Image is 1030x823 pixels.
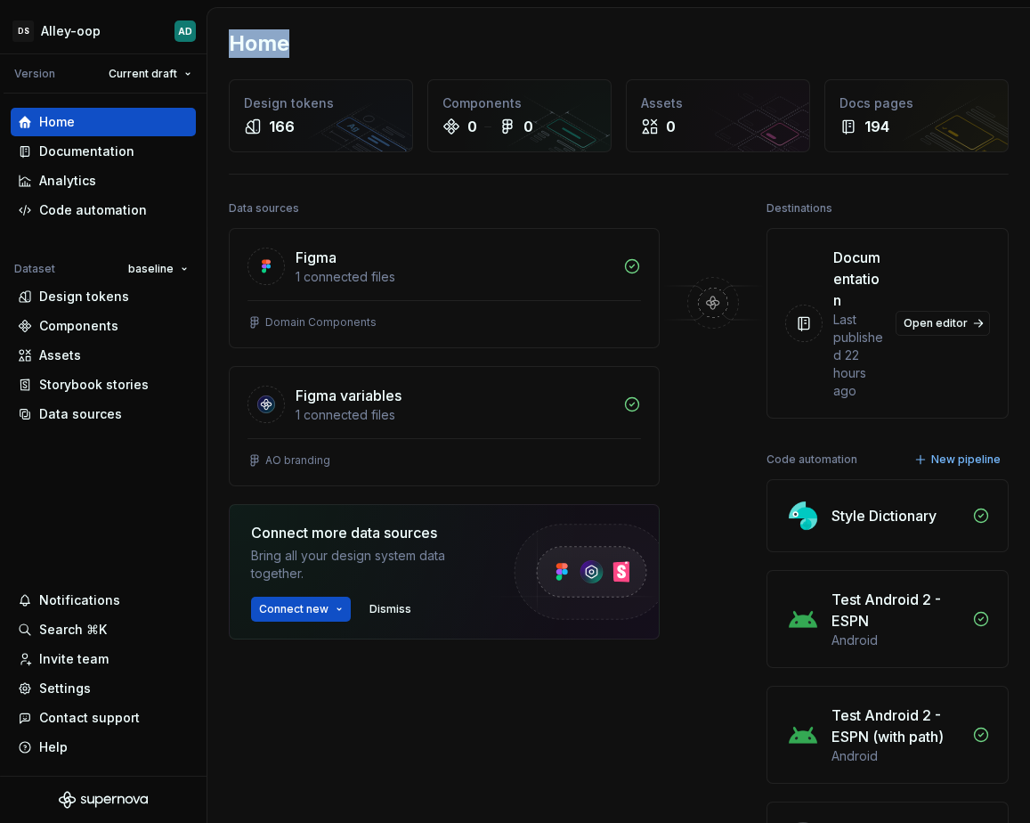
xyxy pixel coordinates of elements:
[39,376,149,394] div: Storybook stories
[523,116,533,137] div: 0
[39,346,81,364] div: Assets
[831,632,961,649] div: Android
[666,116,676,137] div: 0
[626,79,810,152] a: Assets0
[369,602,411,616] span: Dismiss
[229,228,660,348] a: Figma1 connected filesDomain Components
[14,67,55,81] div: Version
[265,453,330,468] div: AO branding
[831,705,961,747] div: Test Android 2 - ESPN (with path)
[831,505,937,526] div: Style Dictionary
[101,61,199,86] button: Current draft
[11,196,196,224] a: Code automation
[39,405,122,423] div: Data sources
[296,406,612,424] div: 1 connected files
[229,29,289,58] h2: Home
[229,366,660,486] a: Figma variables1 connected filesAO branding
[296,385,401,406] div: Figma variables
[909,447,1009,472] button: New pipeline
[39,621,107,639] div: Search ⌘K
[14,262,55,276] div: Dataset
[296,268,612,286] div: 1 connected files
[896,311,990,336] a: Open editor
[11,282,196,311] a: Design tokens
[904,316,968,330] span: Open editor
[11,108,196,136] a: Home
[39,650,109,668] div: Invite team
[361,597,419,622] button: Dismiss
[39,201,147,219] div: Code automation
[824,79,1009,152] a: Docs pages194
[11,400,196,428] a: Data sources
[120,257,196,281] button: baseline
[39,143,134,160] div: Documentation
[864,116,889,137] div: 194
[39,738,68,756] div: Help
[251,597,351,622] button: Connect new
[296,247,337,268] div: Figma
[59,791,148,809] svg: Supernova Logo
[39,591,120,609] div: Notifications
[11,674,196,703] a: Settings
[244,94,398,112] div: Design tokens
[259,602,328,616] span: Connect new
[229,79,413,152] a: Design tokens166
[128,262,174,276] span: baseline
[39,113,75,131] div: Home
[12,20,34,42] div: DS
[39,172,96,190] div: Analytics
[833,311,885,400] div: Last published 22 hours ago
[442,94,596,112] div: Components
[833,247,885,311] div: Documentation
[11,167,196,195] a: Analytics
[39,288,129,306] div: Design tokens
[39,317,118,335] div: Components
[11,586,196,615] button: Notifications
[427,79,612,152] a: Components00
[839,94,994,112] div: Docs pages
[251,547,483,583] div: Bring all your design system data together.
[11,733,196,762] button: Help
[11,137,196,166] a: Documentation
[251,522,483,543] div: Connect more data sources
[11,371,196,399] a: Storybook stories
[39,680,91,697] div: Settings
[41,22,101,40] div: Alley-oop
[265,315,377,330] div: Domain Components
[931,452,1001,467] span: New pipeline
[11,645,196,673] a: Invite team
[766,196,832,221] div: Destinations
[4,12,203,50] button: DSAlley-oopAD
[831,747,961,765] div: Android
[766,447,857,472] div: Code automation
[11,341,196,370] a: Assets
[11,312,196,340] a: Components
[11,704,196,732] button: Contact support
[178,24,192,38] div: AD
[229,196,299,221] div: Data sources
[831,589,961,632] div: Test Android 2 - ESPN
[39,709,140,727] div: Contact support
[641,94,795,112] div: Assets
[269,116,295,137] div: 166
[109,67,177,81] span: Current draft
[11,615,196,644] button: Search ⌘K
[467,116,477,137] div: 0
